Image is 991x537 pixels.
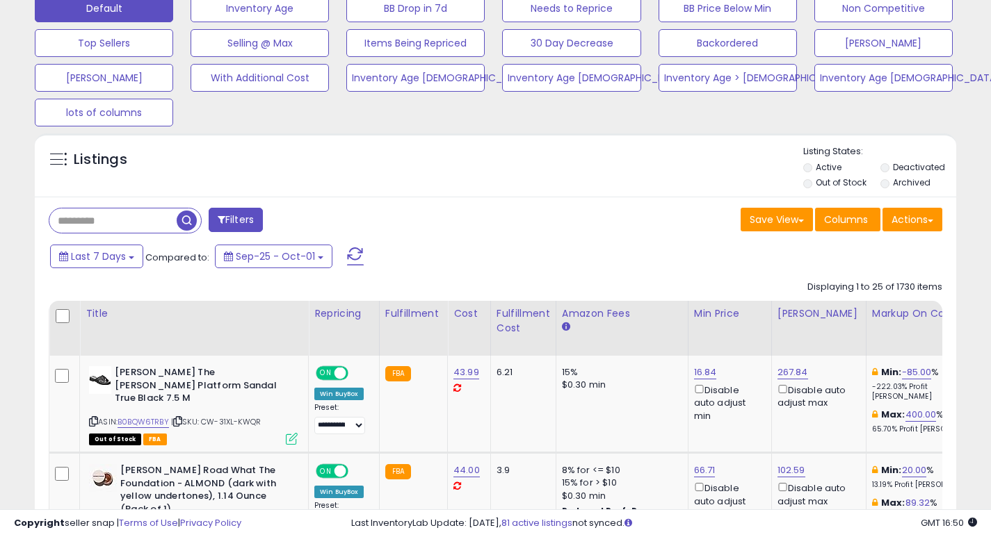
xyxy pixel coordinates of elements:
[35,64,173,92] button: [PERSON_NAME]
[171,416,261,427] span: | SKU: CW-31XL-KWQR
[905,496,930,510] a: 89.32
[694,463,716,477] a: 66.71
[35,29,173,57] button: Top Sellers
[145,251,209,264] span: Compared to:
[14,516,65,529] strong: Copyright
[893,176,930,188] label: Archived
[824,213,868,226] span: Columns
[497,306,550,336] div: Fulfillment Cost
[921,516,977,529] span: 2025-10-9 16:50 GMT
[562,321,570,333] small: Amazon Fees.
[902,365,932,379] a: -85.00
[191,64,329,92] button: With Additional Cost
[741,208,813,231] button: Save View
[872,497,988,522] div: %
[694,382,761,422] div: Disable auto adjust min
[501,516,572,529] a: 81 active listings
[814,29,953,57] button: [PERSON_NAME]
[562,490,677,502] div: $0.30 min
[502,64,640,92] button: Inventory Age [DEMOGRAPHIC_DATA].
[497,366,545,379] div: 6.21
[778,306,860,321] div: [PERSON_NAME]
[71,249,126,263] span: Last 7 Days
[905,408,937,422] a: 400.00
[453,463,480,477] a: 44.00
[502,29,640,57] button: 30 Day Decrease
[346,465,369,477] span: OFF
[314,486,364,498] div: Win BuyBox
[659,29,797,57] button: Backordered
[453,306,485,321] div: Cost
[180,516,241,529] a: Privacy Policy
[314,501,369,532] div: Preset:
[209,208,263,232] button: Filters
[659,64,797,92] button: Inventory Age > [DEMOGRAPHIC_DATA]
[89,366,298,443] div: ASIN:
[89,433,141,445] span: All listings that are currently out of stock and unavailable for purchase on Amazon
[236,249,315,263] span: Sep-25 - Oct-01
[385,306,442,321] div: Fulfillment
[74,150,127,170] h5: Listings
[872,408,988,434] div: %
[881,365,902,379] b: Min:
[872,382,988,402] p: -222.03% Profit [PERSON_NAME]
[562,505,653,517] b: Reduced Prof. Rng.
[86,306,303,321] div: Title
[778,463,805,477] a: 102.59
[694,306,766,321] div: Min Price
[814,64,953,92] button: Inventory Age [DEMOGRAPHIC_DATA]
[881,408,905,421] b: Max:
[562,379,677,391] div: $0.30 min
[385,366,411,381] small: FBA
[562,464,677,477] div: 8% for <= $10
[314,388,364,400] div: Win BuyBox
[50,245,143,268] button: Last 7 Days
[346,367,369,379] span: OFF
[351,517,977,530] div: Last InventoryLab Update: [DATE], not synced.
[562,306,682,321] div: Amazon Fees
[815,208,880,231] button: Columns
[881,496,905,509] b: Max:
[119,516,178,529] a: Terms of Use
[89,464,117,492] img: 31qSv241JlL._SL40_.jpg
[694,365,717,379] a: 16.84
[143,433,167,445] span: FBA
[872,480,988,490] p: 13.19% Profit [PERSON_NAME]
[346,64,485,92] button: Inventory Age [DEMOGRAPHIC_DATA]
[872,366,988,402] div: %
[120,464,289,519] b: [PERSON_NAME] Road What The Foundation - ALMOND (dark with yellow undertones), 1.14 Ounce (Pack o...
[816,161,841,173] label: Active
[453,365,479,379] a: 43.99
[191,29,329,57] button: Selling @ Max
[893,161,945,173] label: Deactivated
[778,480,855,507] div: Disable auto adjust max
[317,465,335,477] span: ON
[816,176,867,188] label: Out of Stock
[118,416,169,428] a: B0BQW6TRBY
[314,403,369,434] div: Preset:
[346,29,485,57] button: Items Being Repriced
[35,99,173,126] button: lots of columns
[872,424,988,434] p: 65.70% Profit [PERSON_NAME]
[881,463,902,477] b: Min:
[778,365,808,379] a: 267.84
[902,463,927,477] a: 20.00
[694,480,761,520] div: Disable auto adjust min
[883,208,942,231] button: Actions
[115,366,284,408] b: [PERSON_NAME] The [PERSON_NAME] Platform Sandal True Black 7.5 M
[317,367,335,379] span: ON
[14,517,241,530] div: seller snap | |
[385,464,411,479] small: FBA
[314,306,373,321] div: Repricing
[89,366,111,394] img: 31dhTnLfg8L._SL40_.jpg
[562,366,677,379] div: 15%
[872,464,988,490] div: %
[807,281,942,294] div: Displaying 1 to 25 of 1730 items
[778,382,855,409] div: Disable auto adjust max
[562,477,677,489] div: 15% for > $10
[803,145,956,158] p: Listing States:
[497,464,545,477] div: 3.9
[215,245,332,268] button: Sep-25 - Oct-01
